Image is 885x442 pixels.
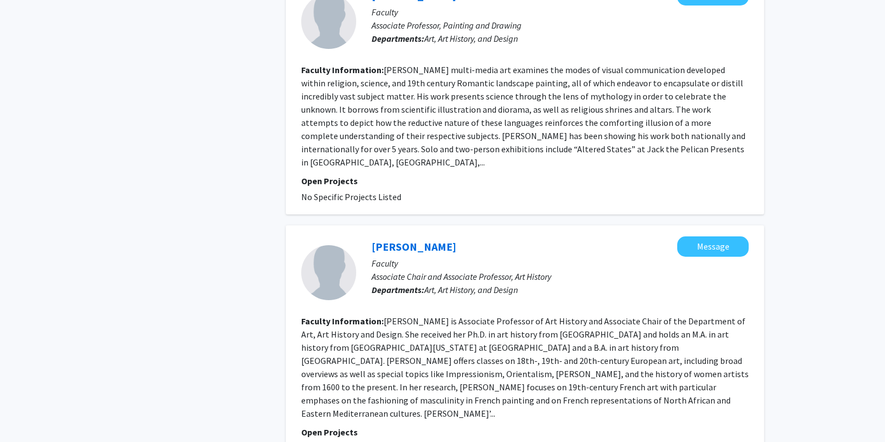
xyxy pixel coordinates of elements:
p: Faculty [372,257,749,270]
a: [PERSON_NAME] [372,240,456,253]
p: Open Projects [301,426,749,439]
p: Associate Professor, Painting and Drawing [372,19,749,32]
p: Faculty [372,5,749,19]
p: Associate Chair and Associate Professor, Art History [372,270,749,283]
span: Art, Art History, and Design [424,33,518,44]
b: Departments: [372,284,424,295]
b: Departments: [372,33,424,44]
span: Art, Art History, and Design [424,284,518,295]
fg-read-more: [PERSON_NAME] is Associate Professor of Art History and Associate Chair of the Department of Art,... [301,316,749,419]
fg-read-more: [PERSON_NAME] multi-media art examines the modes of visual communication developed within religio... [301,64,745,168]
b: Faculty Information: [301,316,384,327]
iframe: Chat [8,393,47,434]
b: Faculty Information: [301,64,384,75]
span: No Specific Projects Listed [301,191,401,202]
button: Message Jennifer Olmsted [677,236,749,257]
p: Open Projects [301,174,749,187]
